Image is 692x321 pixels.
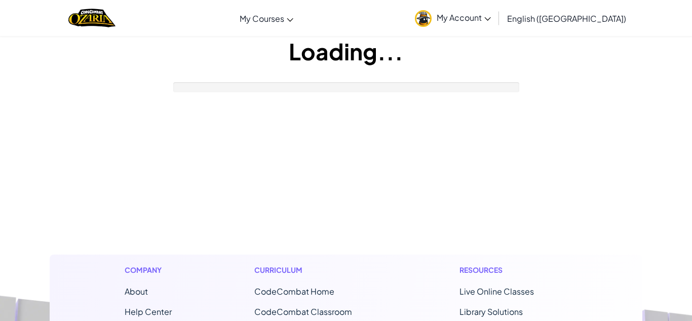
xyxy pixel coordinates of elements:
a: CodeCombat Classroom [254,306,352,317]
h1: Curriculum [254,265,377,275]
span: CodeCombat Home [254,286,334,297]
h1: Resources [459,265,567,275]
a: English ([GEOGRAPHIC_DATA]) [502,5,631,32]
h1: Company [125,265,172,275]
a: Help Center [125,306,172,317]
img: Home [68,8,116,28]
span: My Account [437,12,491,23]
a: My Courses [235,5,298,32]
a: About [125,286,148,297]
span: English ([GEOGRAPHIC_DATA]) [507,13,626,24]
a: Library Solutions [459,306,523,317]
img: avatar [415,10,432,27]
a: My Account [410,2,496,34]
span: My Courses [240,13,284,24]
a: Ozaria by CodeCombat logo [68,8,116,28]
a: Live Online Classes [459,286,534,297]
